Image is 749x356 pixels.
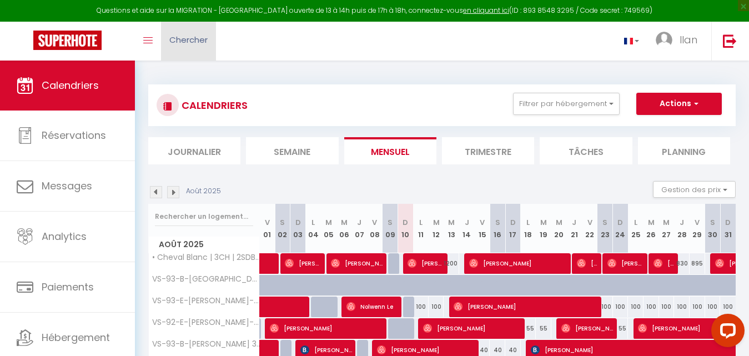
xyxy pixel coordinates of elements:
th: 29 [690,204,705,253]
span: Chercher [169,34,208,46]
th: 03 [290,204,306,253]
abbr: M [556,217,562,228]
div: 55 [521,318,536,339]
li: Semaine [246,137,338,164]
th: 25 [628,204,644,253]
th: 27 [659,204,675,253]
abbr: V [265,217,270,228]
h3: CALENDRIERS [179,93,248,118]
th: 12 [429,204,444,253]
th: 01 [260,204,275,253]
li: Journalier [148,137,240,164]
th: 15 [475,204,490,253]
button: Actions [636,93,722,115]
span: VS-93-E-[PERSON_NAME]-6P/76M/128-153 · Belle vue aux portes de [GEOGRAPHIC_DATA] - 6per [150,297,262,305]
span: [PERSON_NAME] [454,296,599,317]
a: en cliquant ici [463,6,509,15]
abbr: S [388,217,393,228]
abbr: J [465,217,469,228]
span: Calendriers [42,78,99,92]
button: Filtrer par hébergement [513,93,620,115]
th: 08 [367,204,383,253]
abbr: V [587,217,592,228]
th: 30 [705,204,721,253]
th: 26 [644,204,659,253]
span: [PERSON_NAME] [561,318,613,339]
img: logout [723,34,737,48]
span: Ilan [680,33,697,47]
iframe: LiveChat chat widget [702,309,749,356]
div: 100 [597,297,613,317]
th: 18 [521,204,536,253]
span: VS-93-B-[GEOGRAPHIC_DATA]-AGGOUNE 1-2P/17M/52-62 · Superbe Studio- [GEOGRAPHIC_DATA] - proche [GE... [150,275,262,283]
th: 20 [551,204,567,253]
span: Paiements [42,280,94,294]
div: 830 [674,253,690,274]
th: 21 [567,204,582,253]
th: 22 [582,204,597,253]
abbr: J [680,217,684,228]
span: Analytics [42,229,87,243]
abbr: M [325,217,332,228]
abbr: S [495,217,500,228]
span: VS-93-B-[PERSON_NAME] 3-2P/18M/52-62 · Charmant appartement aux [GEOGRAPHIC_DATA] - 2per [150,340,262,348]
div: 100 [705,297,721,317]
abbr: D [295,217,301,228]
div: 100 [628,297,644,317]
abbr: D [617,217,623,228]
p: Août 2025 [186,186,221,197]
abbr: D [510,217,516,228]
abbr: J [572,217,576,228]
th: 02 [275,204,290,253]
abbr: M [341,217,348,228]
abbr: S [602,217,607,228]
span: • Cheval Blanc | 3CH | 2SDB I Clim | [GEOGRAPHIC_DATA] • [150,253,262,262]
div: 100 [613,297,629,317]
div: 1200 [444,253,459,274]
div: 100 [674,297,690,317]
th: 10 [398,204,413,253]
input: Rechercher un logement... [155,207,253,227]
li: Trimestre [442,137,534,164]
abbr: J [357,217,361,228]
span: [PERSON_NAME] [270,318,384,339]
th: 07 [351,204,367,253]
span: VS-92-E-[PERSON_NAME]-2P/32M/52-63 · Aux portes de [GEOGRAPHIC_DATA] à 100m - 2P [150,318,262,327]
abbr: L [526,217,530,228]
th: 13 [444,204,459,253]
div: 100 [720,297,736,317]
th: 23 [597,204,613,253]
th: 16 [490,204,505,253]
span: Réservations [42,128,106,142]
span: Hébergement [42,330,110,344]
abbr: L [311,217,315,228]
a: ... Ilan [647,22,711,61]
th: 06 [336,204,352,253]
span: Août 2025 [149,237,259,253]
span: [PERSON_NAME] [331,253,383,274]
li: Planning [638,137,730,164]
img: Super Booking [33,31,102,50]
abbr: D [725,217,731,228]
div: 55 [536,318,551,339]
div: 100 [690,297,705,317]
a: Chercher [161,22,216,61]
span: [PERSON_NAME] [285,253,321,274]
th: 24 [613,204,629,253]
abbr: S [280,217,285,228]
abbr: V [372,217,377,228]
abbr: V [695,217,700,228]
li: Mensuel [344,137,436,164]
span: [PERSON_NAME] [408,253,444,274]
div: 100 [413,297,429,317]
abbr: M [433,217,440,228]
abbr: S [710,217,715,228]
abbr: M [540,217,547,228]
abbr: L [419,217,423,228]
abbr: M [648,217,655,228]
span: [PERSON_NAME] [577,253,597,274]
button: Gestion des prix [653,181,736,198]
span: Messages [42,179,92,193]
div: 100 [659,297,675,317]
